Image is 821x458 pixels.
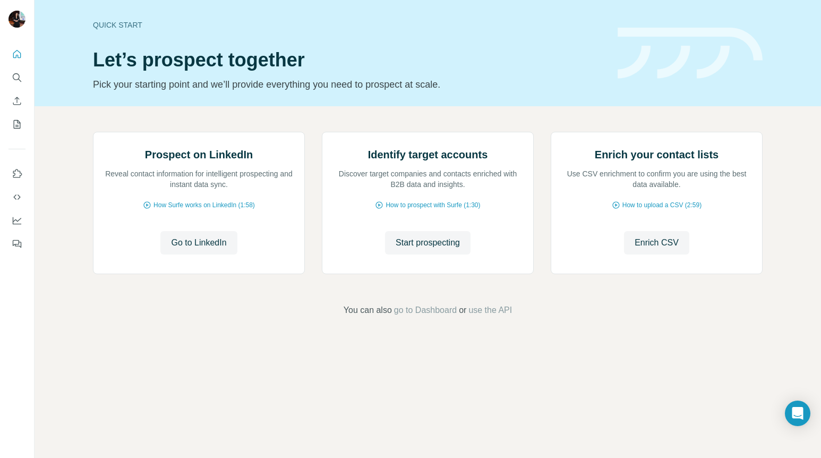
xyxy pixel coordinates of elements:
span: Enrich CSV [635,236,679,249]
button: Enrich CSV [624,231,689,255]
p: Pick your starting point and we’ll provide everything you need to prospect at scale. [93,77,605,92]
span: Start prospecting [396,236,460,249]
div: Open Intercom Messenger [785,401,810,426]
span: How to upload a CSV (2:59) [622,200,702,210]
button: My lists [8,115,25,134]
button: Search [8,68,25,87]
button: go to Dashboard [394,304,457,317]
button: Use Surfe on LinkedIn [8,164,25,183]
button: Dashboard [8,211,25,230]
button: Start prospecting [385,231,471,255]
div: Quick start [93,20,605,30]
button: use the API [468,304,512,317]
h2: Enrich your contact lists [595,147,719,162]
h2: Identify target accounts [368,147,488,162]
span: You can also [344,304,392,317]
button: Go to LinkedIn [160,231,237,255]
p: Discover target companies and contacts enriched with B2B data and insights. [333,168,523,190]
h1: Let’s prospect together [93,49,605,71]
img: Avatar [8,11,25,28]
button: Use Surfe API [8,188,25,207]
button: Quick start [8,45,25,64]
h2: Prospect on LinkedIn [145,147,253,162]
button: Feedback [8,234,25,253]
p: Reveal contact information for intelligent prospecting and instant data sync. [104,168,294,190]
button: Enrich CSV [8,91,25,111]
p: Use CSV enrichment to confirm you are using the best data available. [562,168,751,190]
span: How Surfe works on LinkedIn (1:58) [153,200,255,210]
img: banner [618,28,763,79]
span: How to prospect with Surfe (1:30) [386,200,480,210]
span: or [459,304,466,317]
span: Go to LinkedIn [171,236,226,249]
